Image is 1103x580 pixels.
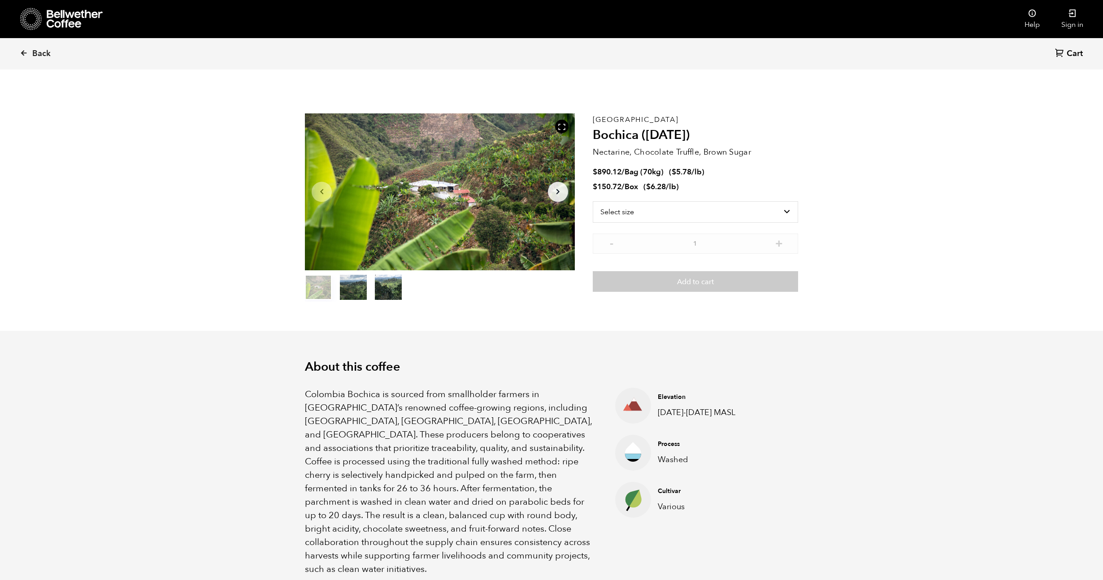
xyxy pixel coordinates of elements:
button: Add to cart [593,271,798,292]
span: /lb [691,167,702,177]
p: [DATE]-[DATE] MASL [658,407,743,419]
p: Colombia Bochica is sourced from smallholder farmers in [GEOGRAPHIC_DATA]’s renowned coffee-growi... [305,388,593,576]
span: Cart [1067,48,1083,59]
span: ( ) [643,182,679,192]
p: Various [658,501,743,513]
p: Nectarine, Chocolate Truffle, Brown Sugar [593,146,798,158]
span: / [621,167,625,177]
h2: Bochica ([DATE]) [593,128,798,143]
span: $ [646,182,651,192]
span: Box [625,182,638,192]
h4: Elevation [658,393,743,402]
button: - [606,238,617,247]
p: Washed [658,454,743,466]
span: /lb [666,182,676,192]
bdi: 890.12 [593,167,621,177]
span: $ [593,182,597,192]
span: $ [593,167,597,177]
h4: Process [658,440,743,449]
span: Bag (70kg) [625,167,664,177]
span: / [621,182,625,192]
a: Cart [1055,48,1085,60]
span: Back [32,48,51,59]
h4: Cultivar [658,487,743,496]
button: + [773,238,785,247]
span: ( ) [669,167,704,177]
bdi: 5.78 [672,167,691,177]
h2: About this coffee [305,360,798,374]
span: $ [672,167,676,177]
bdi: 150.72 [593,182,621,192]
bdi: 6.28 [646,182,666,192]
